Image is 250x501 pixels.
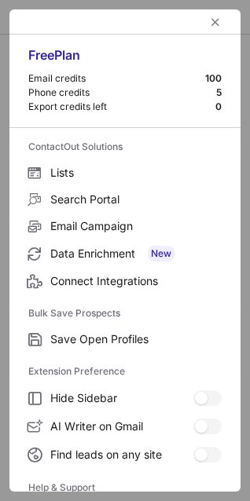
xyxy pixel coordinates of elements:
label: Bulk Save Prospects [28,301,222,326]
div: Export credits left [28,101,215,113]
span: Hide Sidebar [50,391,193,405]
label: Help & Support [28,475,222,500]
span: AI Writer on Gmail [50,419,193,433]
span: Find leads on any site [50,448,193,462]
span: Email Campaign [50,219,222,233]
span: Save Open Profiles [50,332,222,346]
span: Search Portal [50,192,222,207]
span: Connect Integrations [50,274,222,288]
label: Find leads on any site [9,441,241,469]
label: ContactOut Solutions [28,134,222,159]
div: Email credits [28,72,205,85]
button: left-button [206,13,225,31]
button: right-button [25,14,41,30]
span: Data Enrichment [50,246,222,261]
div: 5 [216,86,222,99]
label: Email Campaign [9,213,241,240]
div: Free Plan [28,47,222,72]
label: Save Open Profiles [9,326,241,353]
label: Data Enrichment New [9,240,241,268]
div: 100 [205,72,222,85]
label: Connect Integrations [9,268,241,294]
label: AI Writer on Gmail [9,412,241,441]
label: Lists [9,159,241,186]
label: Hide Sidebar [9,384,241,412]
span: Lists [50,166,222,180]
div: Phone credits [28,86,216,99]
span: New [148,246,175,261]
div: 0 [215,101,222,113]
label: Search Portal [9,186,241,213]
label: Extension Preference [28,359,222,384]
